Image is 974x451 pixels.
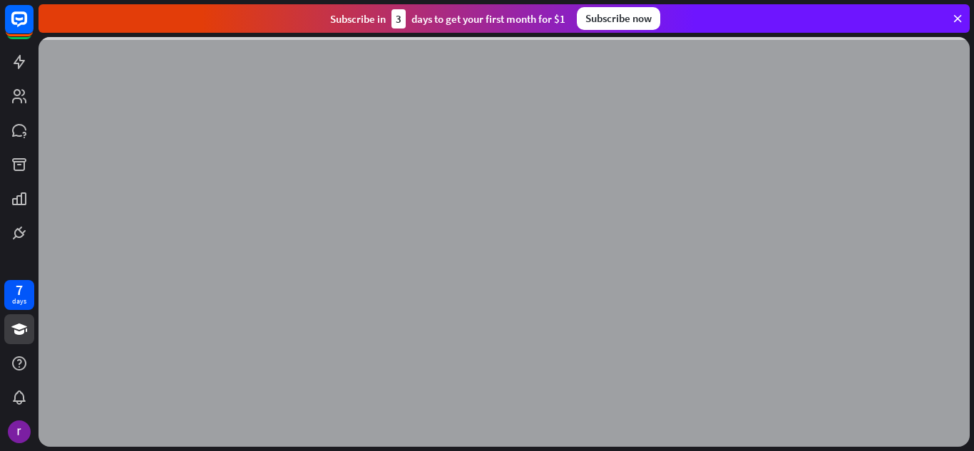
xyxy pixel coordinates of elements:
div: days [12,296,26,306]
div: Subscribe in days to get your first month for $1 [330,9,565,28]
a: 7 days [4,280,34,310]
div: 3 [391,9,406,28]
div: Subscribe now [577,7,660,30]
div: 7 [16,284,23,296]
